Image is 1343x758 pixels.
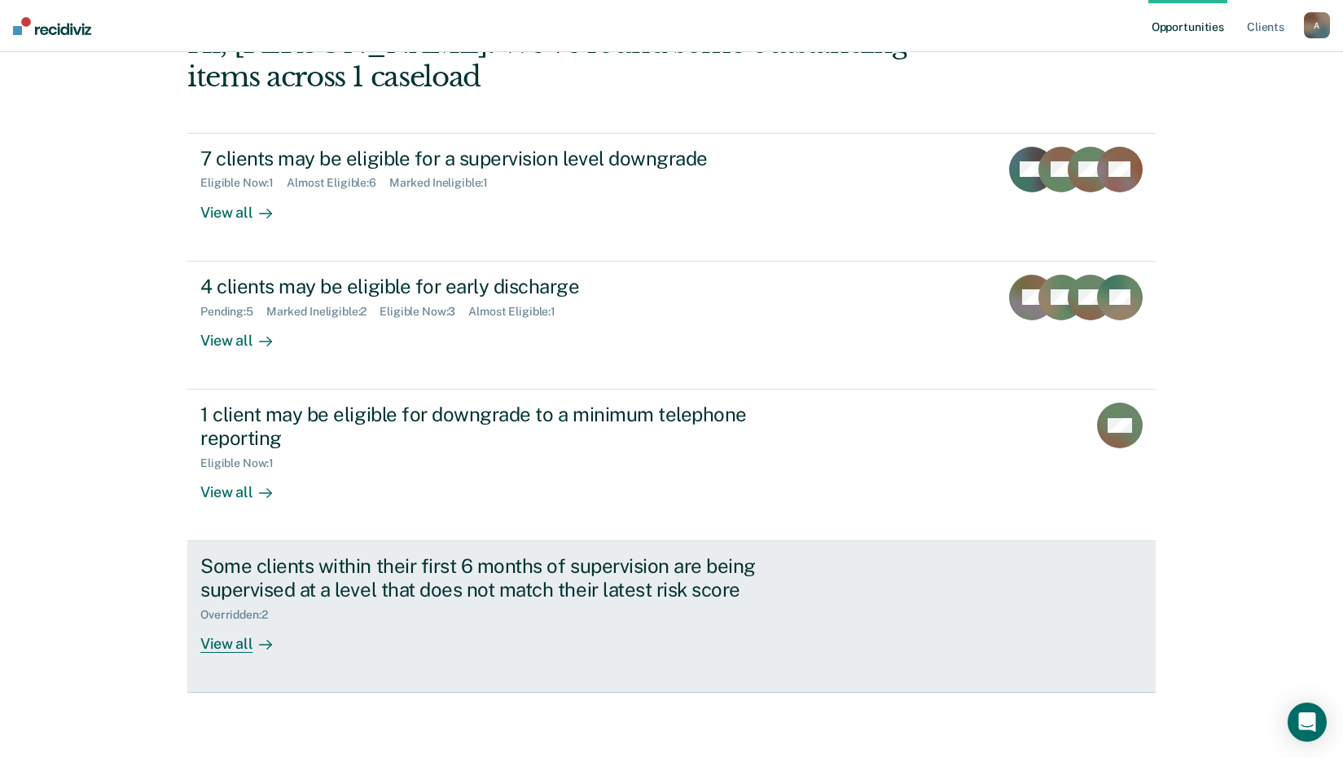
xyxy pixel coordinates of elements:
div: Some clients within their first 6 months of supervision are being supervised at a level that does... [200,554,772,602]
div: 7 clients may be eligible for a supervision level downgrade [200,147,772,170]
div: Marked Ineligible : 1 [389,176,501,190]
div: Eligible Now : 1 [200,176,287,190]
div: Almost Eligible : 6 [287,176,389,190]
div: View all [200,621,292,653]
button: A [1304,12,1330,38]
div: Eligible Now : 1 [200,456,287,470]
div: Hi, [PERSON_NAME]. We’ve found some outstanding items across 1 caseload [187,27,962,94]
div: Almost Eligible : 1 [468,305,568,319]
a: 7 clients may be eligible for a supervision level downgradeEligible Now:1Almost Eligible:6Marked ... [187,133,1156,262]
a: 1 client may be eligible for downgrade to a minimum telephone reportingEligible Now:1View all [187,390,1156,541]
a: Some clients within their first 6 months of supervision are being supervised at a level that does... [187,541,1156,693]
div: Marked Ineligible : 2 [266,305,380,319]
div: 4 clients may be eligible for early discharge [200,275,772,298]
div: Open Intercom Messenger [1288,703,1327,742]
div: 1 client may be eligible for downgrade to a minimum telephone reporting [200,403,772,450]
img: Recidiviz [13,17,91,35]
div: View all [200,190,292,222]
div: View all [200,318,292,350]
div: Overridden : 2 [200,608,280,622]
div: Pending : 5 [200,305,266,319]
div: View all [200,469,292,501]
a: 4 clients may be eligible for early dischargePending:5Marked Ineligible:2Eligible Now:3Almost Eli... [187,262,1156,390]
div: Eligible Now : 3 [380,305,468,319]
